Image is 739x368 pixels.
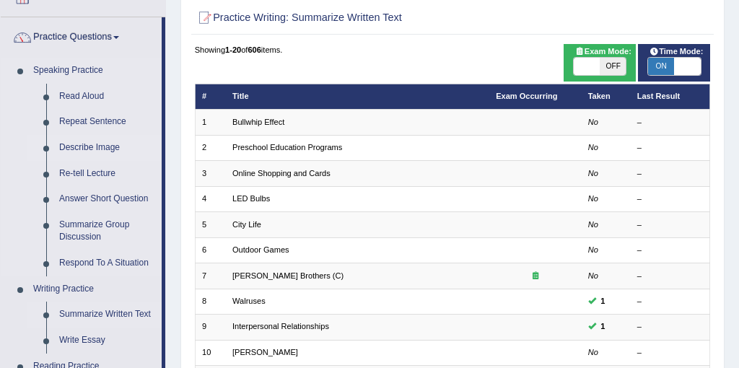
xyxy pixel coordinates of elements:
a: Summarize Group Discussion [53,212,162,250]
span: Time Mode: [644,45,708,58]
th: Title [226,84,489,109]
em: No [588,271,598,280]
span: You can still take this question [596,295,610,308]
div: – [637,168,703,180]
td: 1 [195,110,226,135]
div: – [637,271,703,282]
a: Respond To A Situation [53,250,162,276]
td: 4 [195,186,226,211]
b: 1-20 [225,45,241,54]
em: No [588,245,598,254]
a: Write Essay [53,328,162,354]
a: City Life [232,220,261,229]
a: Repeat Sentence [53,109,162,135]
td: 10 [195,340,226,365]
a: Practice Questions [1,17,162,53]
div: – [637,193,703,205]
b: 606 [248,45,261,54]
th: Taken [581,84,630,109]
div: – [637,296,703,307]
div: – [637,117,703,128]
a: Describe Image [53,135,162,161]
span: Exam Mode: [569,45,636,58]
th: Last Result [630,84,710,109]
a: Preschool Education Programs [232,143,342,152]
em: No [588,194,598,203]
a: Interpersonal Relationships [232,322,329,330]
a: Outdoor Games [232,245,289,254]
em: No [588,143,598,152]
em: No [588,348,598,356]
a: [PERSON_NAME] [232,348,298,356]
div: Show exams occurring in exams [564,44,636,82]
div: – [637,142,703,154]
td: 3 [195,161,226,186]
a: [PERSON_NAME] Brothers (C) [232,271,344,280]
td: 5 [195,212,226,237]
td: 2 [195,135,226,160]
div: – [637,347,703,359]
div: Showing of items. [195,44,711,56]
a: Walruses [232,297,266,305]
a: Writing Practice [27,276,162,302]
span: OFF [600,58,626,75]
a: Read Aloud [53,84,162,110]
a: Online Shopping and Cards [232,169,331,178]
td: 9 [195,315,226,340]
th: # [195,84,226,109]
a: Exam Occurring [496,92,557,100]
span: You can still take this question [596,320,610,333]
div: – [637,245,703,256]
td: 7 [195,263,226,289]
div: – [637,219,703,231]
h2: Practice Writing: Summarize Written Text [195,9,515,27]
a: Answer Short Question [53,186,162,212]
a: LED Bulbs [232,194,270,203]
a: Re-tell Lecture [53,161,162,187]
td: 8 [195,289,226,314]
a: Speaking Practice [27,58,162,84]
em: No [588,169,598,178]
a: Bullwhip Effect [232,118,284,126]
em: No [588,118,598,126]
div: Exam occurring question [496,271,574,282]
a: Summarize Written Text [53,302,162,328]
span: ON [648,58,674,75]
em: No [588,220,598,229]
div: – [637,321,703,333]
td: 6 [195,237,226,263]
